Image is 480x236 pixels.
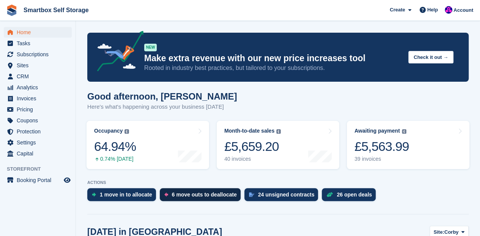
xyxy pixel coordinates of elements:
[258,192,315,198] div: 24 unsigned contracts
[17,27,62,38] span: Home
[4,148,72,159] a: menu
[347,121,469,169] a: Awaiting payment £5,563.99 39 invoices
[144,53,402,64] p: Make extra revenue with our new price increases tool
[124,129,129,134] img: icon-info-grey-7440780725fd019a000dd9b08b2336e03edf1995a4989e88bcd33f0948082b44.svg
[63,176,72,185] a: Preview store
[172,192,237,198] div: 6 move outs to deallocate
[276,129,281,134] img: icon-info-grey-7440780725fd019a000dd9b08b2336e03edf1995a4989e88bcd33f0948082b44.svg
[4,60,72,71] a: menu
[144,44,157,51] div: NEW
[326,192,333,197] img: deal-1b604bf984904fb50ccaf53a9ad4b4a5d6e5aea283cecdc64d6e3604feb123c2.svg
[17,49,62,60] span: Subscriptions
[17,71,62,82] span: CRM
[144,64,402,72] p: Rooted in industry best practices, but tailored to your subscriptions.
[4,115,72,126] a: menu
[17,115,62,126] span: Coupons
[445,6,452,14] img: Sam Austin
[337,192,372,198] div: 26 open deals
[91,31,144,74] img: price-adjustments-announcement-icon-8257ccfd72463d97f412b2fc003d46551f7dbcb40ab6d574587a9cd5c0d94...
[408,51,453,63] button: Check it out →
[4,38,72,49] a: menu
[17,175,62,185] span: Booking Portal
[217,121,339,169] a: Month-to-date sales £5,659.20 40 invoices
[402,129,406,134] img: icon-info-grey-7440780725fd019a000dd9b08b2336e03edf1995a4989e88bcd33f0948082b44.svg
[17,126,62,137] span: Protection
[354,128,400,134] div: Awaiting payment
[4,175,72,185] a: menu
[4,27,72,38] a: menu
[94,128,123,134] div: Occupancy
[4,93,72,104] a: menu
[444,228,459,236] span: Corby
[17,82,62,93] span: Analytics
[4,137,72,148] a: menu
[17,137,62,148] span: Settings
[94,156,136,162] div: 0.74% [DATE]
[87,180,469,185] p: ACTIONS
[7,165,76,173] span: Storefront
[249,192,254,197] img: contract_signature_icon-13c848040528278c33f63329250d36e43548de30e8caae1d1a13099fd9432cc5.svg
[87,121,209,169] a: Occupancy 64.94% 0.74% [DATE]
[453,6,473,14] span: Account
[354,156,409,162] div: 39 invoices
[224,139,281,154] div: £5,659.20
[17,60,62,71] span: Sites
[160,188,244,205] a: 6 move outs to deallocate
[4,49,72,60] a: menu
[4,71,72,82] a: menu
[4,126,72,137] a: menu
[164,192,168,197] img: move_outs_to_deallocate_icon-f764333ba52eb49d3ac5e1228854f67142a1ed5810a6f6cc68b1a99e826820c5.svg
[427,6,438,14] span: Help
[87,91,237,101] h1: Good afternoon, [PERSON_NAME]
[390,6,405,14] span: Create
[224,156,281,162] div: 40 invoices
[92,192,96,197] img: move_ins_to_allocate_icon-fdf77a2bb77ea45bf5b3d319d69a93e2d87916cf1d5bf7949dd705db3b84f3ca.svg
[224,128,274,134] div: Month-to-date sales
[87,188,160,205] a: 1 move in to allocate
[87,103,237,111] p: Here's what's happening across your business [DATE]
[17,104,62,115] span: Pricing
[322,188,379,205] a: 26 open deals
[6,5,17,16] img: stora-icon-8386f47178a22dfd0bd8f6a31ec36ba5ce8667c1dd55bd0f319d3a0aa187defe.svg
[17,93,62,104] span: Invoices
[354,139,409,154] div: £5,563.99
[17,38,62,49] span: Tasks
[100,192,152,198] div: 1 move in to allocate
[94,139,136,154] div: 64.94%
[244,188,322,205] a: 24 unsigned contracts
[434,228,444,236] span: Site:
[4,104,72,115] a: menu
[17,148,62,159] span: Capital
[4,82,72,93] a: menu
[20,4,92,16] a: Smartbox Self Storage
